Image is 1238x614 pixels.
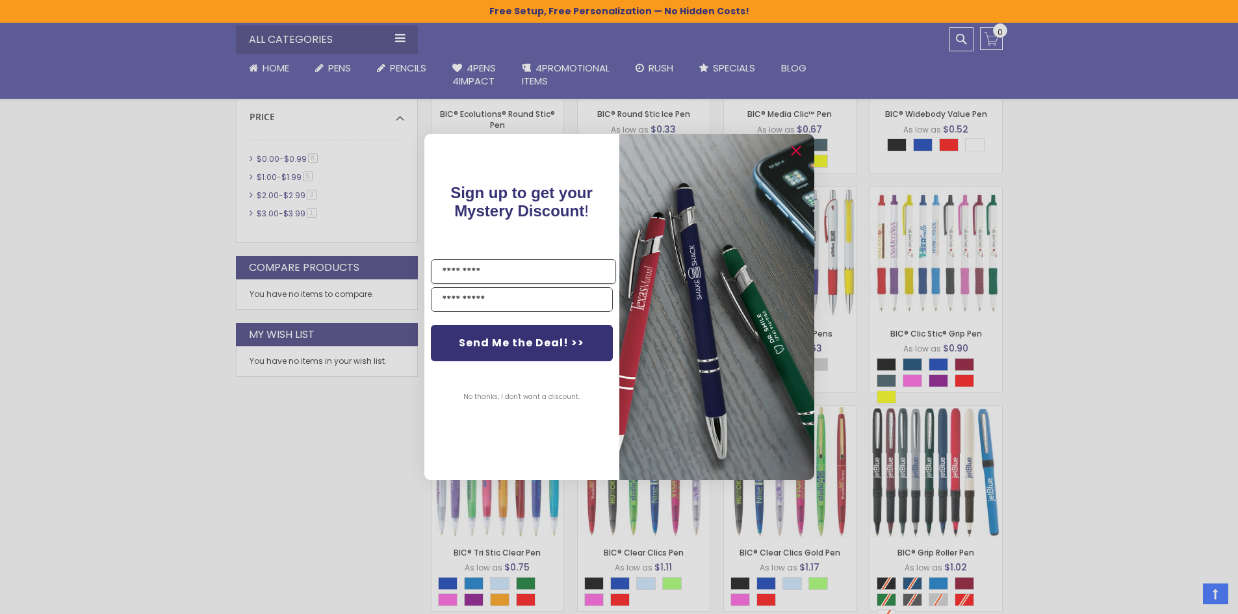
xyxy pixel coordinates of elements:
[1131,579,1238,614] iframe: Google Customer Reviews
[619,134,814,480] img: 081b18bf-2f98-4675-a917-09431eb06994.jpeg
[450,184,593,220] span: Sign up to get your Mystery Discount
[431,287,613,312] input: YOUR EMAIL
[431,325,613,361] button: Send Me the Deal! >>
[786,140,806,161] button: Close dialog
[450,184,593,220] span: !
[457,381,586,413] button: No thanks, I don't want a discount.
